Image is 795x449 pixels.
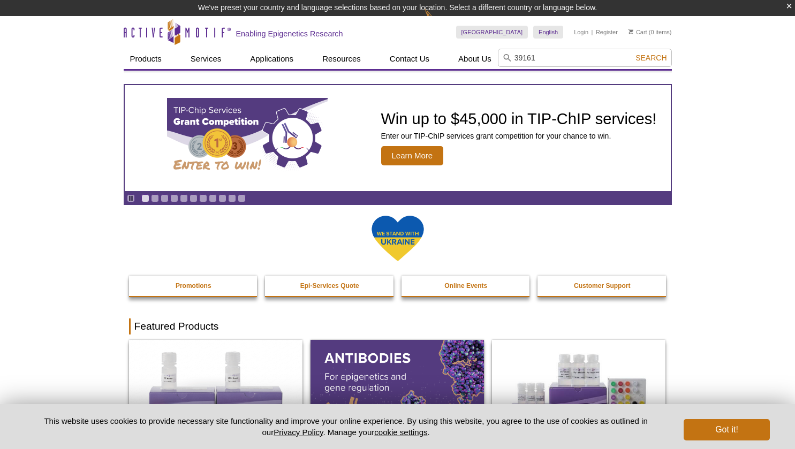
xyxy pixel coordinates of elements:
strong: Promotions [176,282,211,290]
a: Login [574,28,588,36]
a: About Us [452,49,498,69]
span: Learn More [381,146,444,165]
strong: Customer Support [574,282,630,290]
a: Go to slide 1 [141,194,149,202]
a: Cart [629,28,647,36]
h2: Win up to $45,000 in TIP-ChIP services! [381,111,657,127]
span: Search [635,54,667,62]
a: Promotions [129,276,259,296]
button: Got it! [684,419,769,440]
img: TIP-ChIP Services Grant Competition [167,98,328,178]
a: Go to slide 9 [218,194,226,202]
input: Keyword, Cat. No. [498,49,672,67]
img: Your Cart [629,29,633,34]
a: English [533,26,563,39]
li: (0 items) [629,26,672,39]
a: Epi-Services Quote [265,276,395,296]
img: All Antibodies [311,340,484,445]
a: Go to slide 3 [161,194,169,202]
a: Go to slide 11 [238,194,246,202]
a: Go to slide 6 [190,194,198,202]
a: Services [184,49,228,69]
button: cookie settings [374,428,427,437]
a: [GEOGRAPHIC_DATA] [456,26,528,39]
h2: Enabling Epigenetics Research [236,29,343,39]
a: Privacy Policy [274,428,323,437]
h2: Featured Products [129,318,667,334]
a: Resources [316,49,367,69]
a: Go to slide 8 [209,194,217,202]
img: DNA Library Prep Kit for Illumina [129,340,302,445]
strong: Online Events [444,282,487,290]
li: | [592,26,593,39]
a: Toggle autoplay [127,194,135,202]
a: TIP-ChIP Services Grant Competition Win up to $45,000 in TIP-ChIP services! Enter our TIP-ChIP se... [125,85,671,191]
article: TIP-ChIP Services Grant Competition [125,85,671,191]
a: Go to slide 4 [170,194,178,202]
p: This website uses cookies to provide necessary site functionality and improve your online experie... [26,415,667,438]
a: Go to slide 10 [228,194,236,202]
img: We Stand With Ukraine [371,215,425,262]
img: Change Here [425,8,453,33]
button: Search [632,53,670,63]
a: Products [124,49,168,69]
a: Register [596,28,618,36]
a: Customer Support [537,276,667,296]
a: Online Events [402,276,531,296]
a: Go to slide 2 [151,194,159,202]
a: Go to slide 7 [199,194,207,202]
a: Applications [244,49,300,69]
strong: Epi-Services Quote [300,282,359,290]
a: Go to slide 5 [180,194,188,202]
img: CUT&Tag-IT® Express Assay Kit [492,340,665,445]
a: Contact Us [383,49,436,69]
p: Enter our TIP-ChIP services grant competition for your chance to win. [381,131,657,141]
